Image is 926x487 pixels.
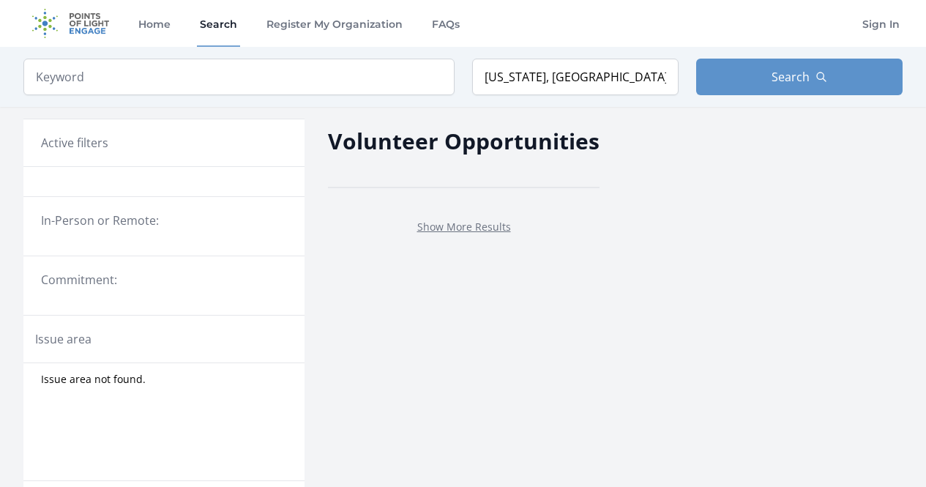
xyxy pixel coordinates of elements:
h3: Active filters [41,134,108,152]
span: Issue area not found. [41,372,146,387]
legend: Commitment: [41,271,287,289]
a: Show More Results [417,220,511,234]
input: Keyword [23,59,455,95]
legend: In-Person or Remote: [41,212,287,229]
button: Search [696,59,903,95]
h2: Volunteer Opportunities [328,124,600,157]
span: Search [772,68,810,86]
legend: Issue area [35,330,92,348]
input: Location [472,59,679,95]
